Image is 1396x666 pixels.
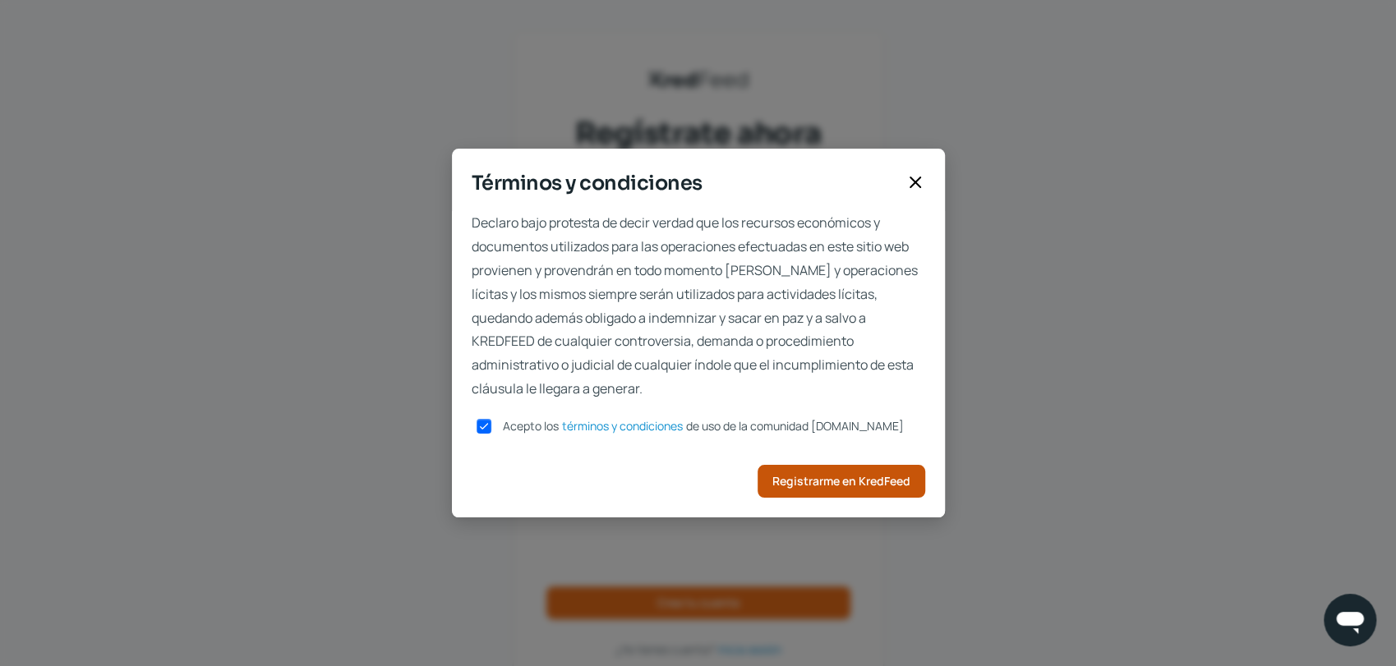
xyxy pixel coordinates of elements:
[686,418,904,434] span: de uso de la comunidad [DOMAIN_NAME]
[772,475,910,487] span: Registrarme en KredFeed
[472,168,899,198] span: Términos y condiciones
[472,211,925,400] span: Declaro bajo protesta de decir verdad que los recursos económicos y documentos utilizados para la...
[1334,604,1366,636] img: chatIcon
[562,420,683,432] a: términos y condiciones
[503,418,559,434] span: Acepto los
[758,465,925,498] button: Registrarme en KredFeed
